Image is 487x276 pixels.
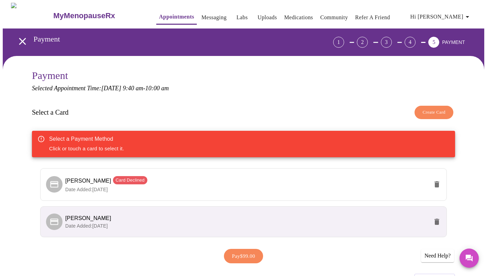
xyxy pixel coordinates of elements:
button: Uploads [255,11,280,24]
div: 4 [405,37,416,48]
button: Appointments [156,10,197,25]
span: Pay $99.00 [232,252,255,261]
button: delete [429,176,445,193]
div: 1 [333,37,344,48]
span: Hi [PERSON_NAME] [410,12,472,22]
button: Refer a Friend [352,11,393,24]
span: [PERSON_NAME] [65,215,111,221]
button: open drawer [12,31,33,51]
div: Need Help? [421,249,454,262]
button: delete [429,214,445,230]
div: Click or touch a card to select it. [49,133,124,155]
div: Select a Payment Method [49,135,124,143]
h3: Payment [32,70,455,81]
div: 5 [428,37,439,48]
button: Medications [281,11,316,24]
span: Card Declined [113,177,147,184]
div: 3 [381,37,392,48]
div: 2 [357,37,368,48]
h3: Payment [34,35,295,44]
button: Pay$99.00 [224,249,263,263]
em: Selected Appointment Time: [DATE] 9:40 am - 10:00 am [32,85,169,92]
a: Messaging [201,13,226,22]
span: PAYMENT [442,39,465,45]
h3: MyMenopauseRx [53,11,115,20]
a: MyMenopauseRx [53,4,143,28]
button: Community [318,11,351,24]
span: [PERSON_NAME] [65,178,147,184]
a: Refer a Friend [355,13,390,22]
a: Uploads [258,13,277,22]
button: Create Card [415,106,453,119]
button: Messaging [199,11,229,24]
img: MyMenopauseRx Logo [11,3,53,28]
h3: Select a Card [32,108,69,116]
a: Labs [236,13,248,22]
span: Create Card [422,108,445,116]
a: Community [320,13,348,22]
button: Hi [PERSON_NAME] [408,10,474,24]
a: Appointments [159,12,194,22]
button: Labs [231,11,253,24]
button: Messages [460,249,479,268]
span: Date Added: [DATE] [65,223,108,229]
a: Medications [284,13,313,22]
span: Date Added: [DATE] [65,187,108,192]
